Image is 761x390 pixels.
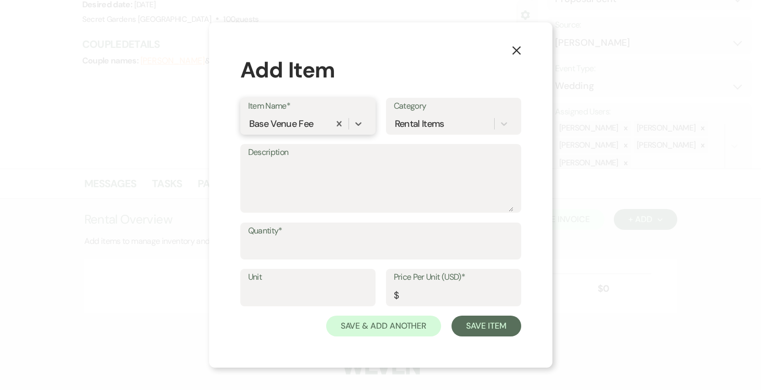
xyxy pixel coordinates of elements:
[248,224,513,239] label: Quantity*
[249,116,314,131] div: Base Venue Fee
[326,316,442,336] button: Save & Add Another
[248,99,368,114] label: Item Name*
[452,316,521,336] button: Save Item
[394,289,398,303] div: $
[394,99,513,114] label: Category
[240,54,521,86] div: Add Item
[248,145,513,160] label: Description
[248,270,368,285] label: Unit
[395,116,444,131] div: Rental Items
[394,270,513,285] label: Price Per Unit (USD)*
